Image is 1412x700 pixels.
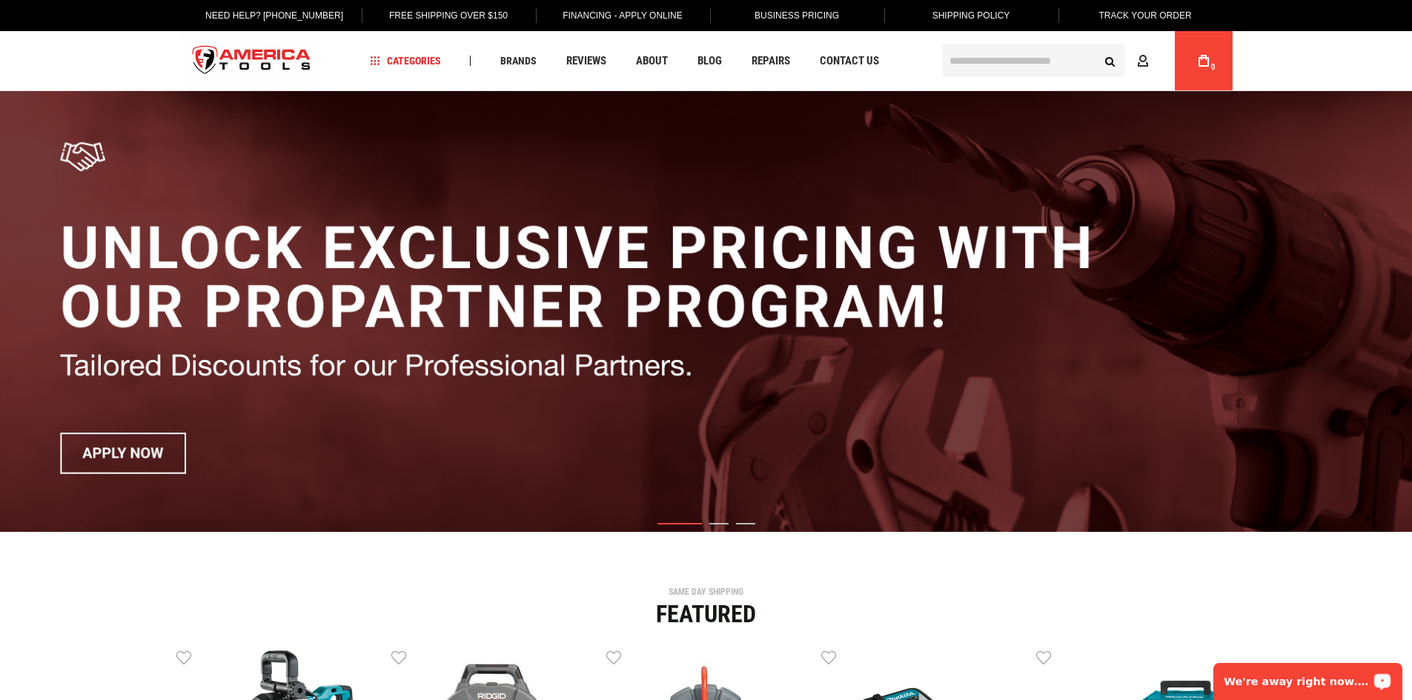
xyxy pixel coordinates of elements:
[176,602,1236,626] div: Featured
[500,56,537,66] span: Brands
[1204,653,1412,700] iframe: LiveChat chat widget
[180,33,324,89] a: store logo
[745,51,797,71] a: Repairs
[1211,63,1216,71] span: 0
[494,51,543,71] a: Brands
[813,51,886,71] a: Contact Us
[560,51,613,71] a: Reviews
[566,56,606,67] span: Reviews
[180,33,324,89] img: America Tools
[820,56,879,67] span: Contact Us
[697,56,722,67] span: Blog
[363,51,448,71] a: Categories
[629,51,674,71] a: About
[691,51,729,71] a: Blog
[636,56,668,67] span: About
[932,10,1010,21] span: Shipping Policy
[1096,47,1124,75] button: Search
[752,56,790,67] span: Repairs
[176,587,1236,596] div: SAME DAY SHIPPING
[1190,31,1218,90] a: 0
[370,56,441,66] span: Categories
